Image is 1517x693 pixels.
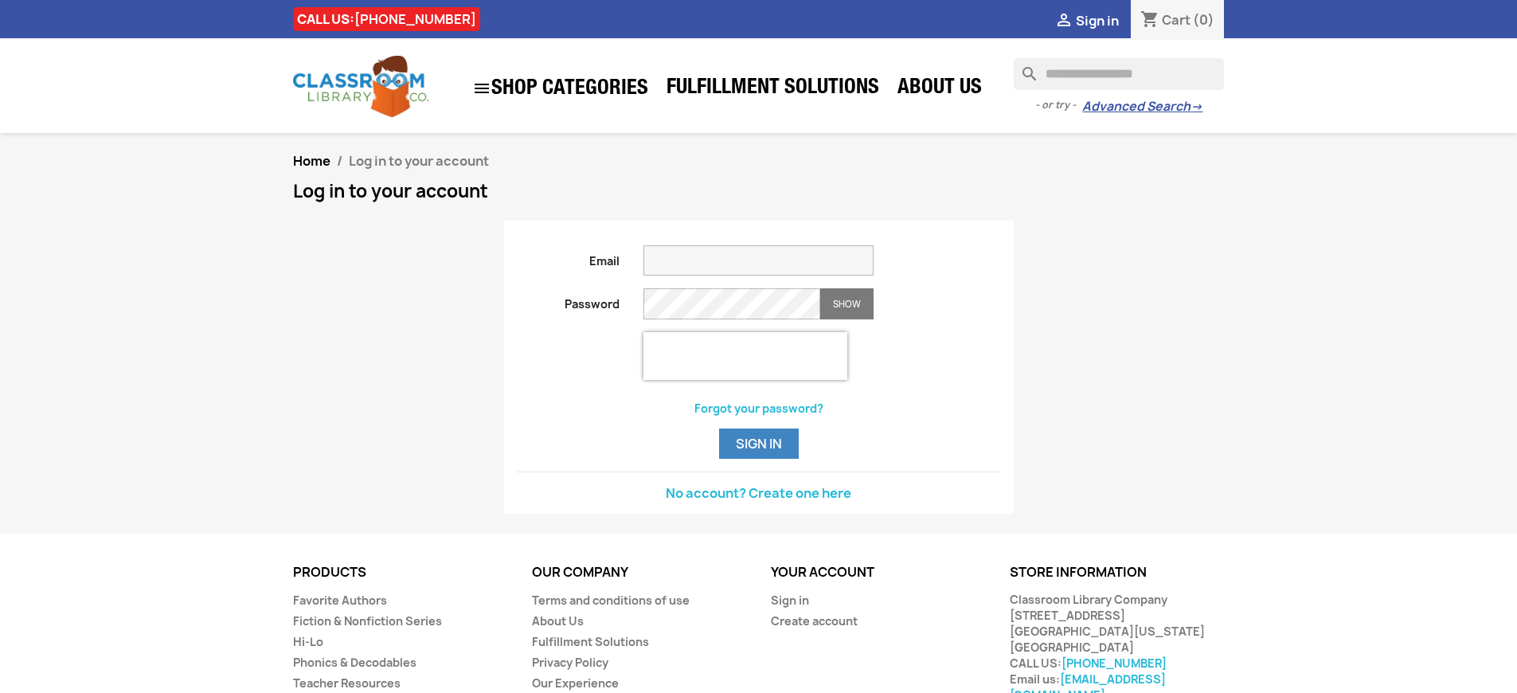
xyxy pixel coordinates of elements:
[659,73,887,105] a: Fulfillment Solutions
[472,79,491,98] i: 
[354,10,476,28] a: [PHONE_NUMBER]
[532,566,747,580] p: Our company
[1010,566,1225,580] p: Store information
[293,152,330,170] a: Home
[532,593,690,608] a: Terms and conditions of use
[464,71,656,106] a: SHOP CATEGORIES
[771,593,809,608] a: Sign in
[1062,656,1167,671] a: [PHONE_NUMBER]
[1191,99,1202,115] span: →
[293,7,480,31] div: CALL US:
[532,675,619,691] a: Our Experience
[820,288,874,319] button: Show
[1054,12,1119,29] a:  Sign in
[666,484,851,502] a: No account? Create one here
[889,73,990,105] a: About Us
[1140,11,1159,30] i: shopping_cart
[1054,12,1073,31] i: 
[643,332,847,380] iframe: reCAPTCHA
[293,182,1225,201] h1: Log in to your account
[1193,11,1214,29] span: (0)
[293,655,416,670] a: Phonics & Decodables
[1082,99,1202,115] a: Advanced Search→
[1014,58,1033,77] i: search
[293,593,387,608] a: Favorite Authors
[293,675,401,691] a: Teacher Resources
[694,401,823,416] a: Forgot your password?
[293,634,323,649] a: Hi-Lo
[1162,11,1191,29] span: Cart
[771,613,858,628] a: Create account
[505,245,632,269] label: Email
[293,566,508,580] p: Products
[719,429,799,459] button: Sign in
[643,288,820,319] input: Password input
[1076,12,1119,29] span: Sign in
[505,288,632,312] label: Password
[349,152,489,170] span: Log in to your account
[1035,97,1082,113] span: - or try -
[532,634,649,649] a: Fulfillment Solutions
[532,613,584,628] a: About Us
[293,56,428,117] img: Classroom Library Company
[293,613,442,628] a: Fiction & Nonfiction Series
[1014,58,1224,90] input: Search
[532,655,608,670] a: Privacy Policy
[771,563,874,581] a: Your account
